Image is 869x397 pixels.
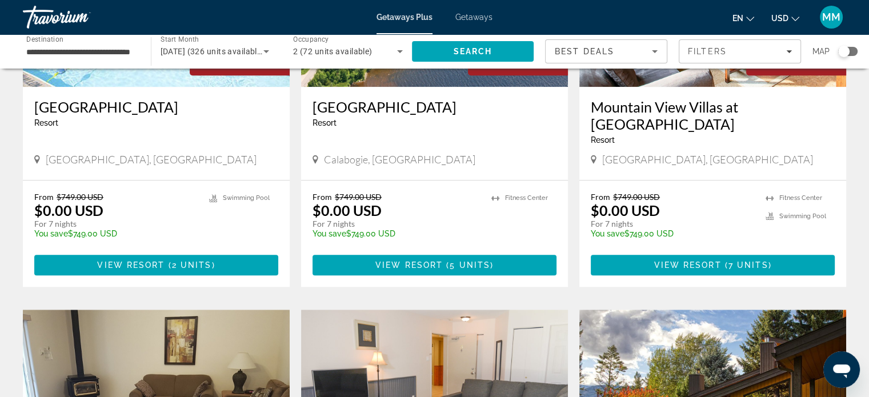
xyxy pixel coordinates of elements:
[412,41,534,62] button: Search
[455,13,492,22] a: Getaways
[335,192,382,202] span: $749.00 USD
[443,260,494,270] span: ( )
[591,98,835,133] a: Mountain View Villas at [GEOGRAPHIC_DATA]
[313,192,332,202] span: From
[313,229,480,238] p: $749.00 USD
[732,14,743,23] span: en
[23,2,137,32] a: Travorium
[26,35,63,43] span: Destination
[613,192,660,202] span: $749.00 USD
[602,153,813,166] span: [GEOGRAPHIC_DATA], [GEOGRAPHIC_DATA]
[172,260,212,270] span: 2 units
[722,260,772,270] span: ( )
[591,229,754,238] p: $749.00 USD
[591,255,835,275] button: View Resort(7 units)
[34,255,278,275] button: View Resort(2 units)
[591,192,610,202] span: From
[591,219,754,229] p: For 7 nights
[293,47,373,56] span: 2 (72 units available)
[34,229,198,238] p: $749.00 USD
[591,229,624,238] span: You save
[555,45,658,58] mat-select: Sort by
[822,11,840,23] span: MM
[313,219,480,229] p: For 7 nights
[816,5,846,29] button: User Menu
[505,194,548,202] span: Fitness Center
[313,202,382,219] p: $0.00 USD
[453,47,492,56] span: Search
[779,194,822,202] span: Fitness Center
[377,13,433,22] a: Getaways Plus
[728,260,768,270] span: 7 units
[313,255,556,275] button: View Resort(5 units)
[165,260,215,270] span: ( )
[732,10,754,26] button: Change language
[591,135,615,145] span: Resort
[57,192,103,202] span: $749.00 USD
[779,212,826,220] span: Swimming Pool
[223,194,270,202] span: Swimming Pool
[293,35,329,43] span: Occupancy
[771,14,788,23] span: USD
[161,47,265,56] span: [DATE] (326 units available)
[161,35,199,43] span: Start Month
[823,351,860,388] iframe: Button to launch messaging window
[97,260,165,270] span: View Resort
[34,202,103,219] p: $0.00 USD
[46,153,257,166] span: [GEOGRAPHIC_DATA], [GEOGRAPHIC_DATA]
[313,98,556,115] a: [GEOGRAPHIC_DATA]
[591,202,660,219] p: $0.00 USD
[313,229,346,238] span: You save
[34,219,198,229] p: For 7 nights
[812,43,830,59] span: Map
[555,47,614,56] span: Best Deals
[679,39,801,63] button: Filters
[34,118,58,127] span: Resort
[34,98,278,115] a: [GEOGRAPHIC_DATA]
[34,229,68,238] span: You save
[34,192,54,202] span: From
[771,10,799,26] button: Change currency
[26,45,136,59] input: Select destination
[654,260,721,270] span: View Resort
[313,118,337,127] span: Resort
[688,47,727,56] span: Filters
[324,153,475,166] span: Calabogie, [GEOGRAPHIC_DATA]
[450,260,490,270] span: 5 units
[375,260,443,270] span: View Resort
